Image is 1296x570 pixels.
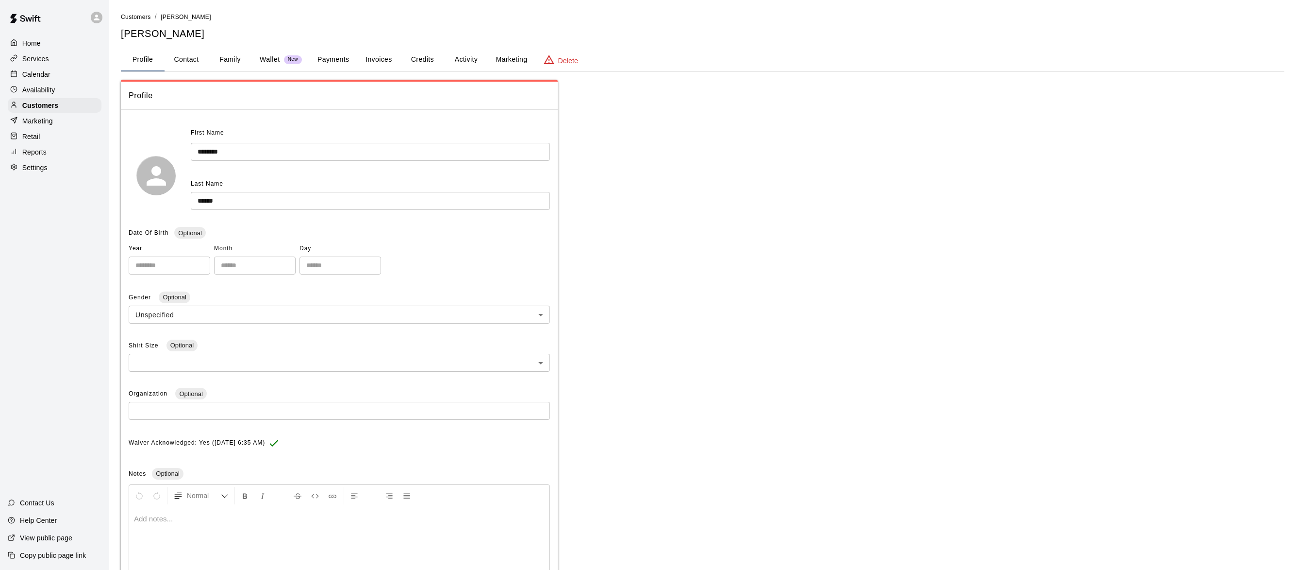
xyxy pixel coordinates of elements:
span: Month [214,241,296,257]
a: Services [8,52,101,66]
button: Credits [400,48,444,71]
button: Format Italics [254,487,271,504]
p: Services [22,54,49,64]
div: Unspecified [129,306,550,324]
span: Optional [159,294,190,301]
a: Customers [121,13,151,20]
span: Optional [152,470,183,477]
a: Retail [8,129,101,144]
li: / [155,12,157,22]
button: Format Underline [272,487,288,504]
button: Formatting Options [169,487,233,504]
p: Marketing [22,116,53,126]
button: Redo [149,487,165,504]
button: Contact [165,48,208,71]
p: Reports [22,147,47,157]
span: New [284,56,302,63]
span: Notes [129,470,146,477]
span: [PERSON_NAME] [161,14,211,20]
h5: [PERSON_NAME] [121,27,1284,40]
button: Invoices [357,48,400,71]
a: Reports [8,145,101,159]
p: View public page [20,533,72,543]
p: Availability [22,85,55,95]
div: basic tabs example [121,48,1284,71]
p: Copy public page link [20,551,86,560]
span: Optional [175,390,206,397]
button: Payments [310,48,357,71]
span: Gender [129,294,153,301]
span: Customers [121,14,151,20]
span: First Name [191,125,224,141]
p: Calendar [22,69,50,79]
span: Last Name [191,180,223,187]
p: Contact Us [20,498,54,508]
span: Optional [166,342,198,349]
span: Profile [129,89,550,102]
a: Home [8,36,101,51]
button: Justify Align [399,487,415,504]
button: Insert Link [324,487,341,504]
a: Availability [8,83,101,97]
button: Right Align [381,487,398,504]
span: Shirt Size [129,342,161,349]
button: Family [208,48,252,71]
button: Marketing [488,48,535,71]
nav: breadcrumb [121,12,1284,22]
p: Delete [558,56,578,66]
button: Center Align [364,487,380,504]
p: Wallet [260,54,280,65]
span: Organization [129,390,169,397]
button: Format Strikethrough [289,487,306,504]
p: Home [22,38,41,48]
span: Day [299,241,381,257]
button: Left Align [346,487,363,504]
p: Help Center [20,516,57,525]
p: Settings [22,163,48,173]
a: Customers [8,98,101,113]
a: Settings [8,160,101,175]
p: Customers [22,101,58,110]
span: Year [129,241,210,257]
a: Marketing [8,114,101,128]
button: Undo [131,487,148,504]
button: Activity [444,48,488,71]
a: Calendar [8,67,101,82]
span: Normal [187,491,221,501]
span: Waiver Acknowledged: Yes ([DATE] 6:35 AM) [129,435,265,451]
button: Insert Code [307,487,323,504]
button: Format Bold [237,487,253,504]
span: Optional [174,229,205,237]
span: Date Of Birth [129,229,168,236]
p: Retail [22,132,40,141]
button: Profile [121,48,165,71]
